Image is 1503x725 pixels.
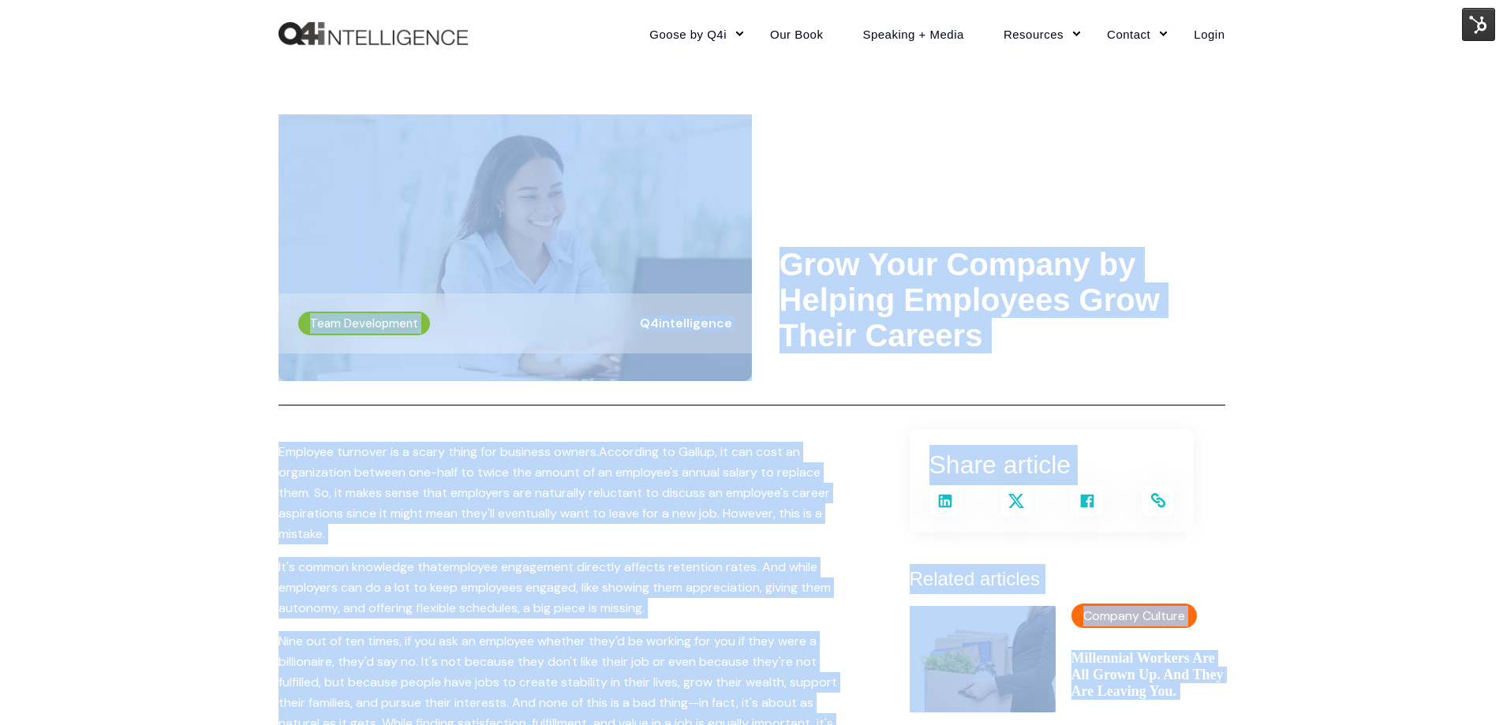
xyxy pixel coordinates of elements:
img: HubSpot Tools Menu Toggle [1462,8,1495,41]
a: According to Gallup [599,443,715,460]
label: Company Culture [1071,604,1197,628]
a: Millennial Workers Are All Grown Up. And They Are Leaving You. [1071,650,1225,700]
p: Employee turnover is a scary thing for business owners. , it can cost an organization between one... [279,442,847,544]
h1: Grow Your Company by Helping Employees Grow Their Careers [780,247,1225,353]
a: Back to Home [279,22,468,46]
img: Employees who feel supported are more likely to stay with your organization for longer. Here's ho... [279,114,752,381]
h3: Share article [929,445,1174,485]
img: Q4intelligence, LLC logo [279,22,468,46]
span: Q4intelligence [640,315,732,331]
h3: Related articles [910,564,1225,594]
p: It's common knowledge that . And while employers can do a lot to keep employees engaged, like sho... [279,557,847,618]
label: Team Development [298,312,430,335]
a: employee engagement directly affects retention rates [443,559,757,575]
